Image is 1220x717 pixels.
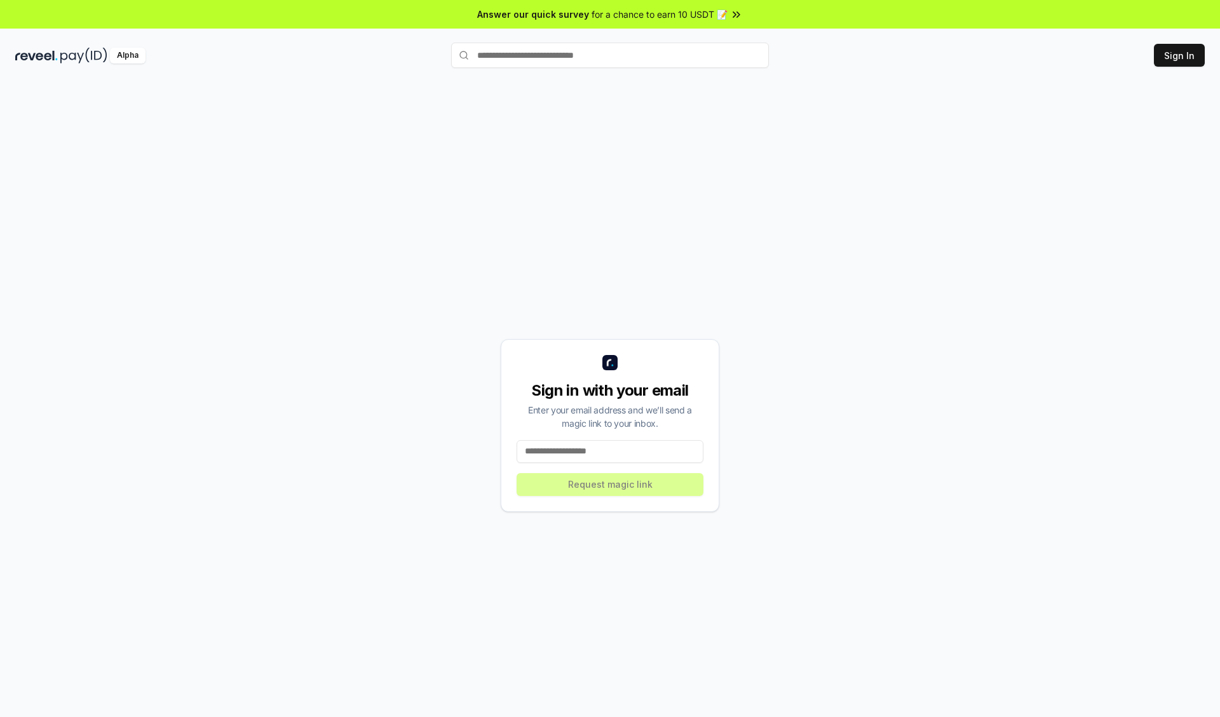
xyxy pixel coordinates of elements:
span: Answer our quick survey [477,8,589,21]
button: Sign In [1154,44,1205,67]
img: reveel_dark [15,48,58,64]
div: Alpha [110,48,146,64]
span: for a chance to earn 10 USDT 📝 [592,8,728,21]
div: Sign in with your email [517,380,703,401]
div: Enter your email address and we’ll send a magic link to your inbox. [517,403,703,430]
img: pay_id [60,48,107,64]
img: logo_small [602,355,618,370]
